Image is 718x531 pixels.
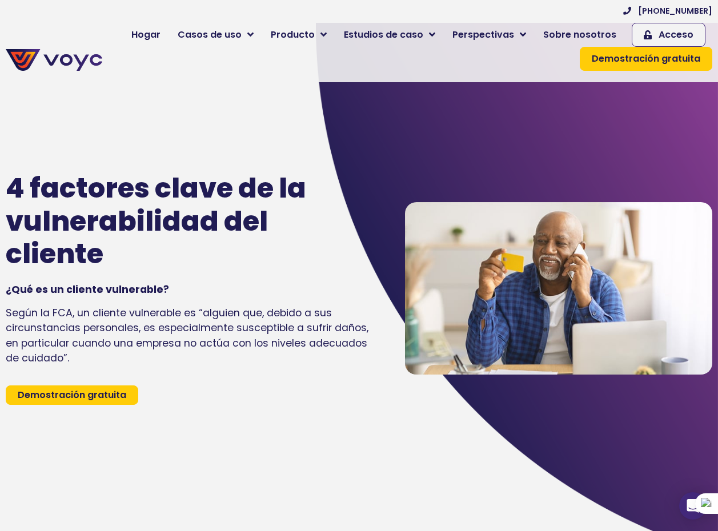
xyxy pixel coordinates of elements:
[623,5,712,17] a: [PHONE_NUMBER]
[6,306,368,365] font: Según la FCA, un cliente vulnerable es “alguien que, debido a sus circunstancias personales, es e...
[659,28,693,41] font: Acceso
[405,202,712,375] img: vulnerabilidad del cliente senior
[6,385,138,405] a: Demostración gratuita
[178,28,242,41] font: Casos de uso
[6,49,102,71] img: logotipo completo de voyc
[6,283,169,296] font: ¿Qué es un cliente vulnerable?
[632,23,705,47] a: Acceso
[679,492,707,520] div: Abrir Intercom Messenger
[123,23,169,46] a: Hogar
[131,28,161,41] font: Hogar
[452,28,514,41] font: Perspectivas
[444,23,535,46] a: Perspectivas
[638,5,712,17] font: [PHONE_NUMBER]
[335,23,444,46] a: Estudios de caso
[344,28,423,41] font: Estudios de caso
[271,28,315,41] font: Producto
[169,23,262,46] a: Casos de uso
[580,47,712,71] a: Demostración gratuita
[535,23,625,46] a: Sobre nosotros
[592,52,700,65] font: Demostración gratuita
[18,388,126,401] font: Demostración gratuita
[262,23,335,46] a: Producto
[543,28,616,41] font: Sobre nosotros
[6,169,306,273] font: 4 factores clave de la vulnerabilidad del cliente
